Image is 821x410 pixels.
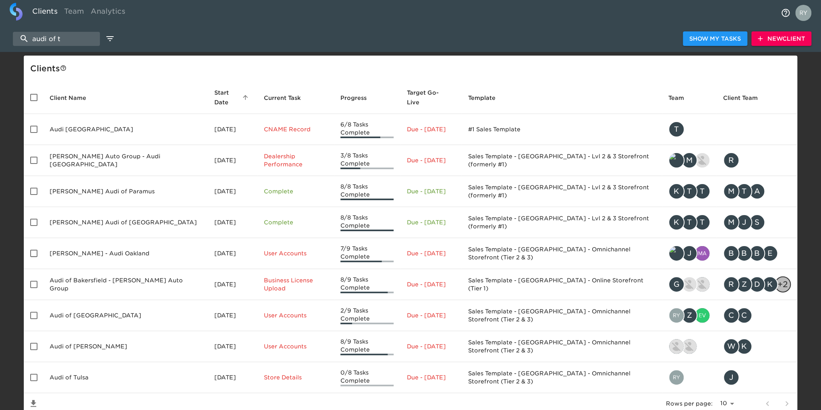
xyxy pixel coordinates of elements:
td: [PERSON_NAME] - Audi Oakland [43,238,207,269]
a: Clients [29,3,61,23]
div: S [749,214,765,230]
p: Store Details [263,373,327,381]
p: Due - [DATE] [406,311,455,319]
img: tyler@roadster.com [669,246,684,261]
span: Template [468,93,506,103]
div: + 2 [775,276,791,292]
td: 2/9 Tasks Complete [334,300,400,331]
td: [DATE] [207,362,257,393]
div: T [681,183,697,199]
div: kevin.dodt@roadster.com, teddy.turner@roadster.com, tristan.walk@cdk.com [668,214,710,230]
input: search [13,32,100,46]
div: C [736,307,752,323]
select: rows per page [716,398,737,410]
td: Sales Template - [GEOGRAPHIC_DATA] - Omnichannel Storefront (Tier 2 & 3) [461,362,662,393]
div: rpoure@cardinaleway.com, zhansen@cardinaleway.com, dward@cardinaleway.com, katiecardinale@cardina... [723,276,791,292]
td: 8/8 Tasks Complete [334,176,400,207]
td: 3/8 Tasks Complete [334,145,400,176]
td: #1 Sales Template [461,114,662,145]
td: [DATE] [207,145,257,176]
div: Z [736,276,752,292]
td: [DATE] [207,269,257,300]
div: T [694,214,710,230]
span: New Client [758,34,805,44]
td: Sales Template - [GEOGRAPHIC_DATA] - Omnichannel Storefront (Tier 2 & 3) [461,331,662,362]
td: Sales Template - [GEOGRAPHIC_DATA] - Lvl 2 & 3 Storefront (formerly #1) [461,207,662,238]
p: Due - [DATE] [406,249,455,257]
img: Profile [795,5,811,21]
div: B [736,245,752,261]
button: edit [103,32,117,46]
div: K [668,214,684,230]
img: kevin.lo@roadster.com [695,153,709,168]
span: Start Date [214,88,251,107]
div: J [736,214,752,230]
span: Current Task [263,93,311,103]
img: nolan.williams@roadster.com [695,277,709,292]
p: Dealership Performance [263,152,327,168]
div: Z [681,307,697,323]
img: tyler@roadster.com [669,153,684,168]
td: Sales Template - [GEOGRAPHIC_DATA] - Lvl 2 & 3 Storefront (formerly #1) [461,176,662,207]
td: Sales Template - [GEOGRAPHIC_DATA] - Omnichannel Storefront (Tier 2 & 3) [461,238,662,269]
img: logo [10,3,23,21]
td: Audi [GEOGRAPHIC_DATA] [43,114,207,145]
div: tyler@roadster.com, michael.beck@roadster.com, kevin.lo@roadster.com [668,152,710,168]
div: A [749,183,765,199]
td: 8/8 Tasks Complete [334,207,400,238]
img: ryan.dale@roadster.com [669,370,684,385]
td: Audi of [PERSON_NAME] [43,331,207,362]
div: rscheussler@waltsag.com [723,152,791,168]
div: T [736,183,752,199]
div: W [723,338,739,354]
div: J [681,245,697,261]
div: M [723,214,739,230]
button: Show My Tasks [683,31,747,46]
div: Client s [30,62,794,75]
td: [DATE] [207,300,257,331]
span: Team [668,93,695,103]
p: User Accounts [263,342,327,350]
div: B [723,245,739,261]
div: D [749,276,765,292]
td: Audi of [GEOGRAPHIC_DATA] [43,300,207,331]
td: [PERSON_NAME] Audi of [GEOGRAPHIC_DATA] [43,207,207,238]
span: Progress [340,93,377,103]
span: This is the next Task in this Hub that should be completed [263,93,301,103]
a: Analytics [87,3,129,23]
p: Business License Upload [263,276,327,292]
img: ryan.lattimore@roadster.com [682,339,697,354]
div: R [723,152,739,168]
img: ryan.dale@roadster.com [669,308,684,323]
div: whincks@mcdonaldautomotive.com, kfernandez@audidenver.com [723,338,791,354]
span: Show My Tasks [689,34,741,44]
div: bryan.meyer@swickard.com, bryan. meyer@swickard.com, Bruce.Liu@swickard.com, Ezra.Draper@Swickard... [723,245,791,261]
span: Client Team [723,93,768,103]
td: 0/8 Tasks Complete [334,362,400,393]
div: kevin.dodt@roadster.com, tristan.walk@cdk.com, teddy.turner@roadster.com [668,183,710,199]
p: Rows per page: [666,400,713,408]
div: missupport@jackdanielsmotors.com, jkim@jackdanielsmotors.com, sreedy@jackdanielsmotors.com [723,214,791,230]
td: Sales Template - [GEOGRAPHIC_DATA] - Lvl 2 & 3 Storefront (formerly #1) [461,145,662,176]
p: Due - [DATE] [406,373,455,381]
p: User Accounts [263,311,327,319]
td: 8/9 Tasks Complete [334,331,400,362]
td: Sales Template - [GEOGRAPHIC_DATA] - Online Storefront (Tier 1) [461,269,662,300]
div: C [723,307,739,323]
div: jhill@auditulsa.com [723,369,791,385]
img: drew.doran@roadster.com [669,339,684,354]
p: Complete [263,218,327,226]
p: Due - [DATE] [406,342,455,350]
div: R [723,276,739,292]
p: Due - [DATE] [406,280,455,288]
div: B [749,245,765,261]
p: User Accounts [263,249,327,257]
div: J [723,369,739,385]
p: Due - [DATE] [406,218,455,226]
td: 6/8 Tasks Complete [334,114,400,145]
td: 7/9 Tasks Complete [334,238,400,269]
div: T [668,121,684,137]
span: Calculated based on the start date and the duration of all Tasks contained in this Hub. [406,88,444,107]
div: tracy@roadster.com [668,121,710,137]
p: Complete [263,187,327,195]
